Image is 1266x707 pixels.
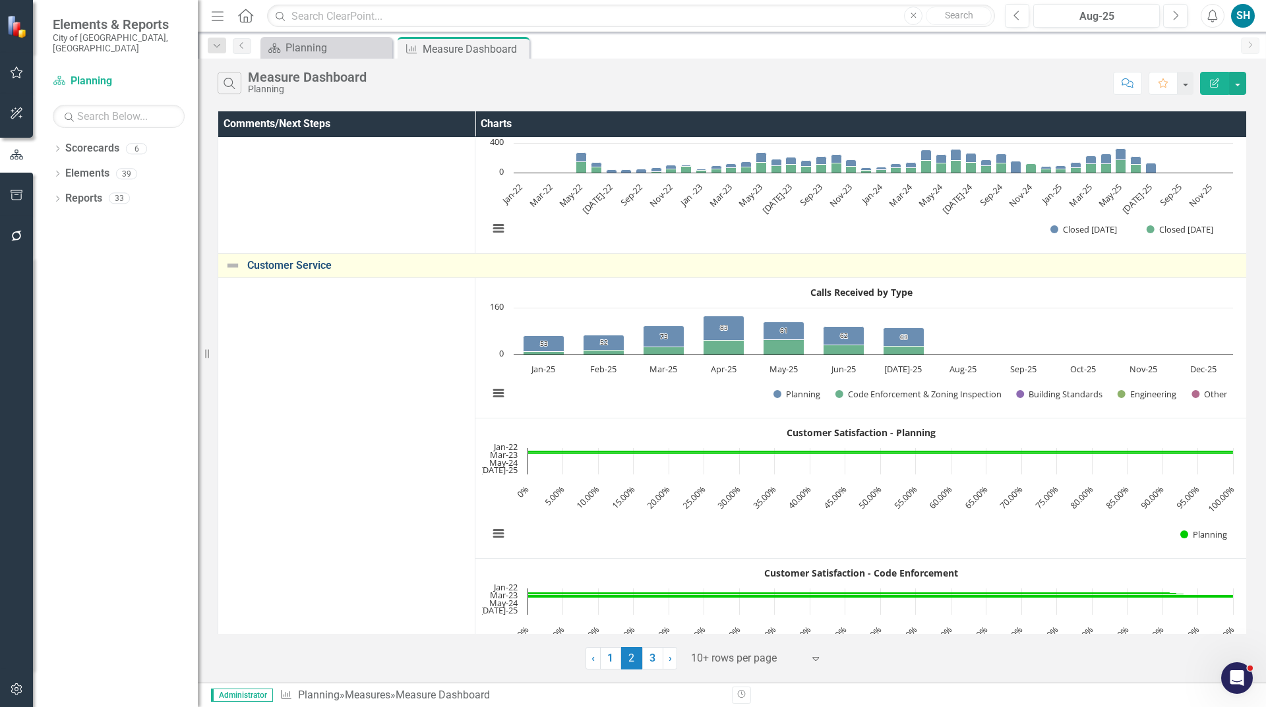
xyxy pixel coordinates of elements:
text: Jan-22 [493,441,518,453]
button: Show Planning [773,388,821,400]
text: 65.00% [962,483,990,511]
span: 2 [621,647,642,669]
text: May-24 [489,597,518,609]
path: Apr-24, 162. Closed in 60 Days. [921,160,932,173]
text: 63 [900,332,908,341]
path: Jun-22, 79. Closed in 60 Days. [591,167,602,173]
path: Jan -23, 25. Closed in 30 Days. [696,169,707,170]
text: 61 [780,325,788,335]
path: Apr-25, 124. Closed in 60 Days. [1101,163,1112,173]
path: Mar-25, 119. Closed in 60 Days. [1086,163,1097,173]
text: Apr-25 [711,363,737,375]
text: 40.00% [785,483,813,511]
button: Show Planning [1180,528,1228,540]
path: Dec-22, 15. Closed in 30 Days. [681,165,692,166]
path: Mar-25, 73. Planning. [644,325,684,347]
path: May-23, 100. Code Enforcement. [527,597,1233,598]
text: 53 [540,339,548,348]
text: 5.00% [542,483,566,507]
a: Elements [65,166,109,181]
path: Jun-24, 162. Closed in 60 Days. [951,160,961,173]
text: Mar-23 [707,181,735,209]
text: 95.00% [1174,483,1201,511]
path: Dec-23, 31. Closed in 30 Days. [861,167,872,170]
button: Show Code Enforcement & Zoning Inspection [835,388,1002,400]
path: Aug-23, 87. Closed in 60 Days. [801,166,812,173]
text: 75.00% [1033,483,1060,511]
path: Aug-23, 78. Closed in 30 Days. [801,160,812,166]
div: 6 [126,143,147,154]
a: Planning [53,74,185,89]
path: Feb-23, 49. Closed in 60 Days. [711,169,722,173]
small: City of [GEOGRAPHIC_DATA], [GEOGRAPHIC_DATA] [53,32,185,54]
path: Dec-23, 35. Closed in 60 Days. [861,170,872,173]
td: Double-Click to Edit Right Click for Context Menu [218,253,1247,277]
text: Feb-25 [590,363,617,375]
path: Oct-24, 153. Closed in 30 Days. [1011,161,1021,173]
path: Nov-24, 118. Closed in 60 Days. [1026,163,1037,173]
path: Jun-25, 115. Closed in 60 Days. [1131,164,1141,173]
path: Mar-23, 65. Closed in 60 Days. [726,167,737,173]
a: Reports [65,191,102,206]
path: Oct-22, 59. Closed in 30 Days. [651,167,662,171]
path: Apr-24, 142. Closed in 30 Days. [921,150,932,160]
span: Administrator [211,689,273,702]
text: Mar-23 [490,449,518,461]
path: Apr-25, 48. Code Enforcement & Zoning Inspection. [704,340,744,354]
path: Jun-22, 100. Planning. [527,451,1233,451]
text: Nov-24 [1006,181,1035,209]
text: Nov-25 [1186,181,1214,209]
div: Measure Dashboard [423,41,526,57]
path: Mar-25, 26. Code Enforcement & Zoning Inspection. [644,347,684,354]
text: Customer Satisfaction - Code Enforcement [764,567,958,579]
text: May-25 [1096,181,1124,210]
text: Mar-24 [887,181,915,209]
div: Customer Satisfaction - Code Enforcement. Highcharts interactive chart. [482,563,1240,694]
text: Sep-24 [977,181,1005,208]
text: May-24 [489,457,518,468]
text: Customer Satisfaction - Planning [787,426,936,439]
path: Aug-24, 85. Closed in 30 Days. [981,159,992,165]
path: Jun-25, 33. Code Enforcement & Zoning Inspection. [824,345,864,354]
text: 10.00% [574,483,601,511]
div: # of Cases Closed. Highcharts interactive chart. [482,117,1240,249]
path: Feb-23, 44. Closed in 30 Days. [711,165,722,169]
path: Jun-22, 55. Closed in 30 Days. [591,162,602,167]
iframe: Intercom live chat [1221,662,1253,694]
text: 20.00% [644,483,672,511]
path: Jul-25, 28. Code Enforcement & Zoning Inspection. [884,346,924,354]
div: Customer Satisfaction - Planning. Highcharts interactive chart. [482,422,1240,554]
span: Elements & Reports [53,16,185,32]
path: Jun-23, 86. Closed in 30 Days. [771,159,782,165]
div: Planning [248,84,367,94]
text: Jan-25 [530,363,555,375]
path: Jul-24, 128. Closed in 30 Days. [966,153,977,162]
path: May-25, 51. Code Enforcement & Zoning Inspection. [764,339,804,354]
text: 62 [840,331,848,340]
path: Dec-22, 83. Closed in 60 Days. [681,166,692,173]
div: » » [280,688,722,703]
button: Aug-25 [1033,4,1160,28]
div: Calls Received by Type. Highcharts interactive chart. [482,282,1240,414]
path: Sep-24, 121. Closed in 30 Days. [996,154,1007,163]
text: [DATE]-24 [940,181,975,216]
path: May-25, 171. Closed in 60 Days. [1116,159,1126,173]
path: Sep-24, 130. Closed in 60 Days. [996,163,1007,173]
text: 83 [720,323,728,332]
text: 0 [499,165,504,177]
text: Jan-24 [859,181,885,207]
path: Jan -23, 100. Code Enforcement. [527,595,1233,596]
path: Mar-23, 59. Closed in 30 Days. [726,163,737,167]
button: SH [1231,4,1255,28]
text: 52 [600,337,608,347]
text: Mar-22 [527,181,555,209]
text: [DATE]-25 [480,464,518,476]
text: May-24 [916,181,945,210]
a: Scorecards [65,141,119,156]
text: Nov-25 [1130,363,1157,375]
text: Calls Received by Type [810,286,913,298]
path: Jul-22, 42. Closed in 30 Days. [607,169,617,173]
text: 30.00% [715,483,742,511]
